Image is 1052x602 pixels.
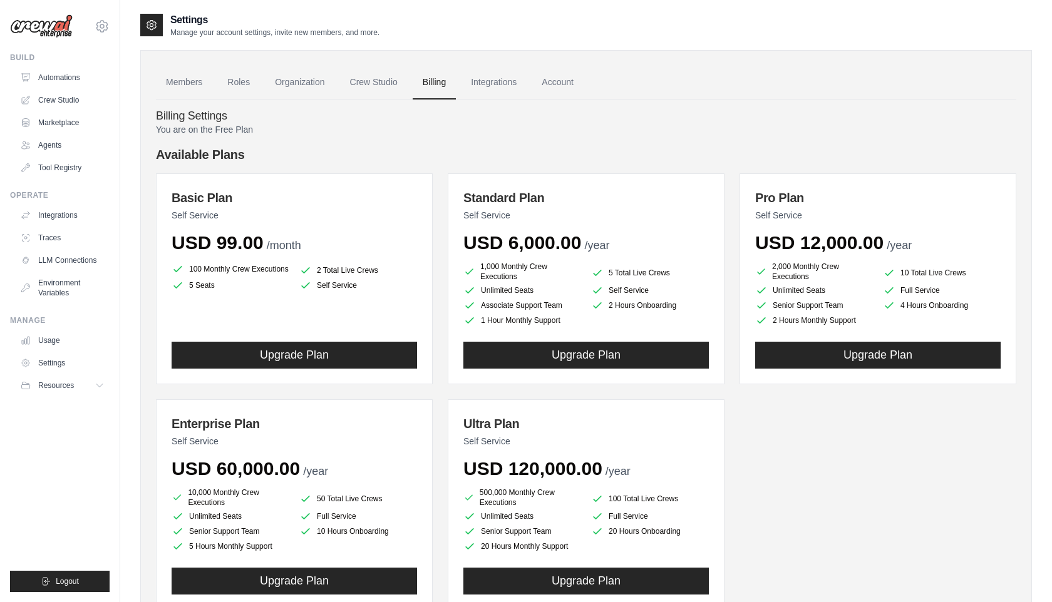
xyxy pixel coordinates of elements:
[15,68,110,88] a: Automations
[38,380,74,390] span: Resources
[755,262,873,282] li: 2,000 Monthly Crew Executions
[755,189,1001,207] h3: Pro Plan
[463,510,581,523] li: Unlimited Seats
[15,273,110,303] a: Environment Variables
[883,284,1001,297] li: Full Service
[463,284,581,297] li: Unlimited Seats
[755,284,873,297] li: Unlimited Seats
[463,458,602,479] span: USD 120,000.00
[463,314,581,327] li: 1 Hour Monthly Support
[463,189,709,207] h3: Standard Plan
[15,90,110,110] a: Crew Studio
[463,540,581,553] li: 20 Hours Monthly Support
[15,158,110,178] a: Tool Registry
[591,510,709,523] li: Full Service
[591,490,709,508] li: 100 Total Live Crews
[606,465,631,477] span: /year
[299,510,417,523] li: Full Service
[463,232,581,253] span: USD 6,000.00
[299,525,417,538] li: 10 Hours Onboarding
[56,576,79,586] span: Logout
[463,487,581,508] li: 500,000 Monthly Crew Executions
[413,66,456,99] a: Billing
[10,571,110,592] button: Logout
[299,279,417,292] li: Self Service
[15,135,110,155] a: Agents
[15,375,110,395] button: Resources
[887,239,912,252] span: /year
[156,123,1016,136] p: You are on the Free Plan
[15,250,110,270] a: LLM Connections
[532,66,584,99] a: Account
[10,190,110,200] div: Operate
[15,113,110,133] a: Marketplace
[172,262,289,277] li: 100 Monthly Crew Executions
[463,415,709,432] h3: Ultra Plan
[591,284,709,297] li: Self Service
[217,66,260,99] a: Roles
[755,209,1001,222] p: Self Service
[591,299,709,312] li: 2 Hours Onboarding
[584,239,609,252] span: /year
[755,314,873,327] li: 2 Hours Monthly Support
[172,232,264,253] span: USD 99.00
[172,209,417,222] p: Self Service
[172,458,300,479] span: USD 60,000.00
[170,28,379,38] p: Manage your account settings, invite new members, and more.
[172,525,289,538] li: Senior Support Team
[172,540,289,553] li: 5 Hours Monthly Support
[172,568,417,594] button: Upgrade Plan
[591,525,709,538] li: 20 Hours Onboarding
[172,487,289,508] li: 10,000 Monthly Crew Executions
[10,53,110,63] div: Build
[15,353,110,373] a: Settings
[463,209,709,222] p: Self Service
[299,490,417,508] li: 50 Total Live Crews
[463,342,709,369] button: Upgrade Plan
[463,568,709,594] button: Upgrade Plan
[156,66,212,99] a: Members
[463,525,581,538] li: Senior Support Team
[172,415,417,432] h3: Enterprise Plan
[755,232,884,253] span: USD 12,000.00
[591,264,709,282] li: 5 Total Live Crews
[172,510,289,523] li: Unlimited Seats
[755,299,873,312] li: Senior Support Team
[172,279,289,292] li: 5 Seats
[15,205,110,225] a: Integrations
[156,146,1016,163] h4: Available Plans
[267,239,301,252] span: /month
[299,264,417,277] li: 2 Total Live Crews
[15,228,110,248] a: Traces
[10,315,110,325] div: Manage
[463,435,709,447] p: Self Service
[172,342,417,369] button: Upgrade Plan
[172,435,417,447] p: Self Service
[156,110,1016,123] h4: Billing Settings
[463,299,581,312] li: Associate Support Team
[265,66,334,99] a: Organization
[883,299,1001,312] li: 4 Hours Onboarding
[172,189,417,207] h3: Basic Plan
[340,66,408,99] a: Crew Studio
[170,13,379,28] h2: Settings
[10,14,73,38] img: Logo
[883,264,1001,282] li: 10 Total Live Crews
[463,262,581,282] li: 1,000 Monthly Crew Executions
[755,342,1001,369] button: Upgrade Plan
[303,465,328,477] span: /year
[15,330,110,350] a: Usage
[461,66,527,99] a: Integrations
